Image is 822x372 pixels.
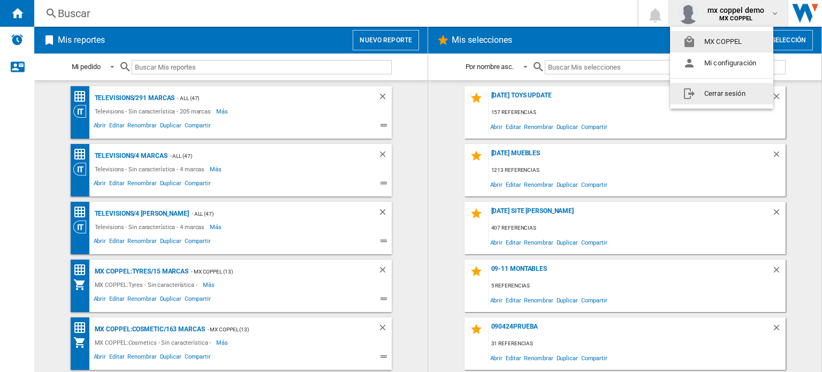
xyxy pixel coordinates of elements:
[670,52,773,74] button: Mi configuración
[670,83,773,104] button: Cerrar sesión
[670,31,773,52] button: MX COPPEL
